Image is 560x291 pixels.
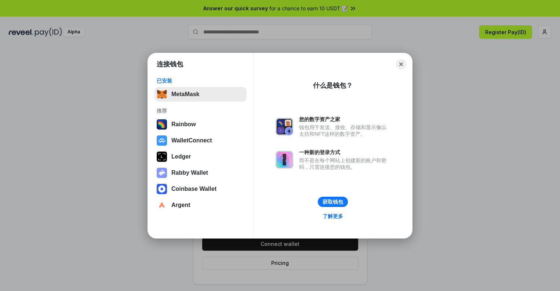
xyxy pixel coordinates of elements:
div: WalletConnect [171,137,212,144]
div: 一种新的登录方式 [299,149,390,156]
img: svg+xml,%3Csvg%20xmlns%3D%22http%3A%2F%2Fwww.w3.org%2F2000%2Fsvg%22%20fill%3D%22none%22%20viewBox... [276,151,293,168]
button: Coinbase Wallet [154,182,247,196]
button: Argent [154,198,247,212]
div: Coinbase Wallet [171,186,217,192]
a: 了解更多 [318,211,348,221]
img: svg+xml,%3Csvg%20width%3D%2228%22%20height%3D%2228%22%20viewBox%3D%220%200%2028%2028%22%20fill%3D... [157,135,167,146]
div: Rainbow [171,121,196,128]
img: svg+xml,%3Csvg%20width%3D%2228%22%20height%3D%2228%22%20viewBox%3D%220%200%2028%2028%22%20fill%3D... [157,184,167,194]
img: svg+xml,%3Csvg%20xmlns%3D%22http%3A%2F%2Fwww.w3.org%2F2000%2Fsvg%22%20width%3D%2228%22%20height%3... [157,152,167,162]
img: svg+xml,%3Csvg%20width%3D%22120%22%20height%3D%22120%22%20viewBox%3D%220%200%20120%20120%22%20fil... [157,119,167,130]
div: Ledger [171,153,191,160]
div: 已安装 [157,77,244,84]
button: 获取钱包 [318,197,348,207]
div: 钱包用于发送、接收、存储和显示像以太坊和NFT这样的数字资产。 [299,124,390,137]
img: svg+xml,%3Csvg%20width%3D%2228%22%20height%3D%2228%22%20viewBox%3D%220%200%2028%2028%22%20fill%3D... [157,200,167,210]
div: 了解更多 [323,213,343,219]
img: svg+xml,%3Csvg%20fill%3D%22none%22%20height%3D%2233%22%20viewBox%3D%220%200%2035%2033%22%20width%... [157,89,167,99]
button: MetaMask [154,87,247,102]
img: svg+xml,%3Csvg%20xmlns%3D%22http%3A%2F%2Fwww.w3.org%2F2000%2Fsvg%22%20fill%3D%22none%22%20viewBox... [276,118,293,135]
button: Rabby Wallet [154,165,247,180]
div: MetaMask [171,91,199,98]
button: Ledger [154,149,247,164]
button: Close [396,59,406,69]
h1: 连接钱包 [157,60,183,69]
div: 而不是在每个网站上创建新的账户和密码，只需连接您的钱包。 [299,157,390,170]
div: Rabby Wallet [171,170,208,176]
button: Rainbow [154,117,247,132]
div: 什么是钱包？ [313,81,353,90]
div: 推荐 [157,108,244,114]
button: WalletConnect [154,133,247,148]
img: svg+xml,%3Csvg%20xmlns%3D%22http%3A%2F%2Fwww.w3.org%2F2000%2Fsvg%22%20fill%3D%22none%22%20viewBox... [157,168,167,178]
div: 您的数字资产之家 [299,116,390,123]
div: 获取钱包 [323,199,343,205]
div: Argent [171,202,190,208]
